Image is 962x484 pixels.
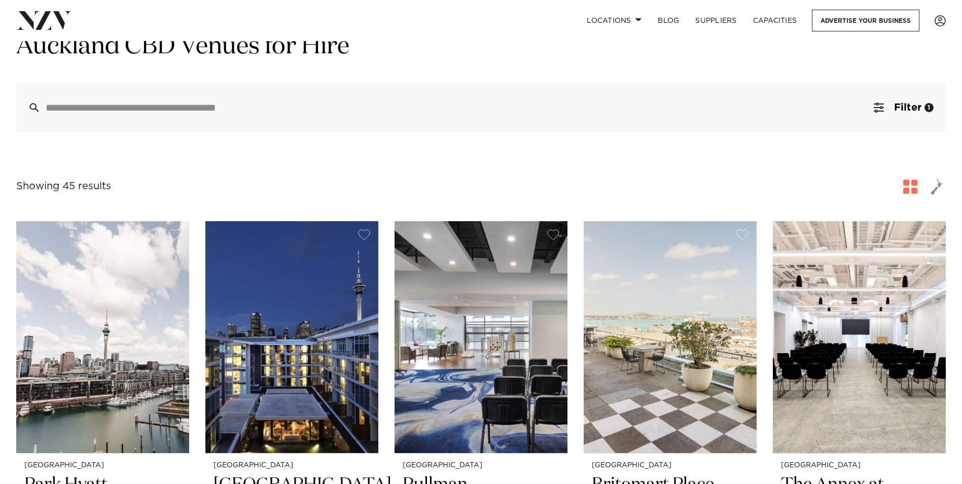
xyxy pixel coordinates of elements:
small: [GEOGRAPHIC_DATA] [213,462,370,469]
h1: Auckland CBD Venues for Hire [16,31,946,63]
button: Filter1 [862,83,946,132]
a: Capacities [745,10,805,31]
small: [GEOGRAPHIC_DATA] [592,462,749,469]
span: Filter [894,102,921,113]
a: Advertise your business [812,10,919,31]
small: [GEOGRAPHIC_DATA] [403,462,559,469]
a: BLOG [650,10,687,31]
a: Locations [579,10,650,31]
img: nzv-logo.png [16,11,72,29]
small: [GEOGRAPHIC_DATA] [24,462,181,469]
img: Sofitel Auckland Viaduct Harbour hotel venue [205,221,378,453]
small: [GEOGRAPHIC_DATA] [781,462,938,469]
div: 1 [924,103,934,112]
a: SUPPLIERS [687,10,744,31]
div: Showing 45 results [16,179,111,194]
